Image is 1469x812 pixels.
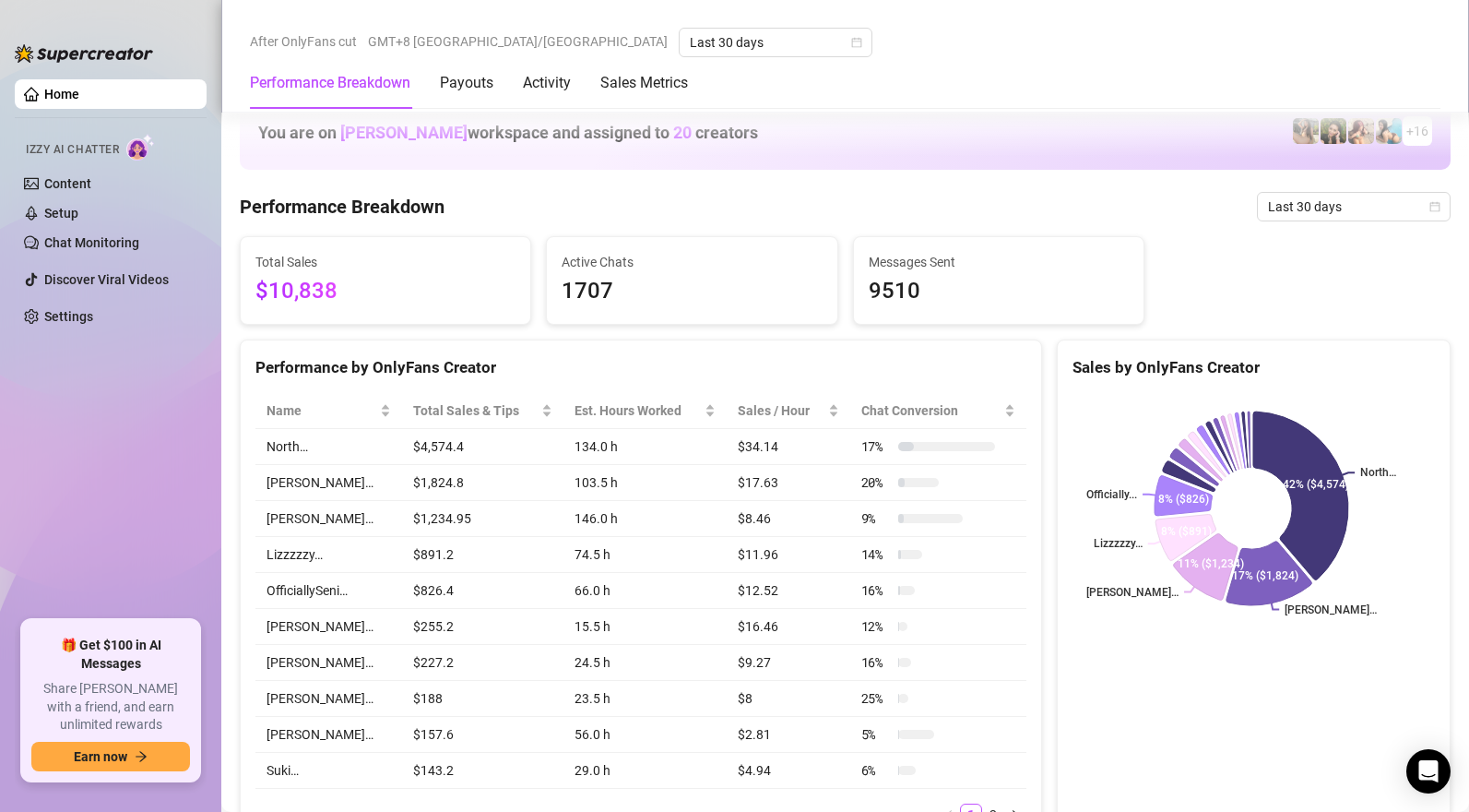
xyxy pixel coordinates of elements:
span: Last 30 days [690,29,861,56]
div: Performance Breakdown [250,72,410,94]
span: 12 % [861,616,891,637]
td: 29.0 h [563,753,727,789]
span: Last 30 days [1268,193,1439,221]
td: $16.46 [727,609,850,645]
td: North… [255,429,402,465]
img: playfuldimples (@playfuldimples) [1321,118,1346,144]
td: 103.5 h [563,465,727,501]
span: 9 % [861,508,891,529]
text: [PERSON_NAME]… [1285,603,1377,616]
a: Chat Monitoring [44,235,139,250]
td: 146.0 h [563,501,727,537]
text: Lizzzzzy… [1094,537,1143,550]
th: Name [255,393,402,429]
span: 16 % [861,580,891,601]
div: Est. Hours Worked [575,400,701,421]
span: [PERSON_NAME] [340,123,468,142]
span: 17 % [861,436,891,457]
span: Name [267,400,376,421]
td: $11.96 [727,537,850,573]
span: 5 % [861,724,891,745]
img: North (@northnattvip) [1376,118,1402,144]
div: Sales Metrics [600,72,688,94]
td: 56.0 h [563,717,727,753]
td: $255.2 [402,609,564,645]
span: calendar [1429,201,1440,212]
span: 16 % [861,652,891,673]
td: Lizzzzzy… [255,537,402,573]
span: Share [PERSON_NAME] with a friend, and earn unlimited rewards [31,680,190,734]
span: 25 % [861,688,891,709]
td: $4.94 [727,753,850,789]
td: 24.5 h [563,645,727,681]
img: AI Chatter [126,134,155,161]
span: arrow-right [135,750,148,763]
td: 74.5 h [563,537,727,573]
td: 134.0 h [563,429,727,465]
span: 9510 [869,274,1129,309]
td: 15.5 h [563,609,727,645]
h1: You are on workspace and assigned to creators [258,123,758,143]
td: $9.27 [727,645,850,681]
td: $1,234.95 [402,501,564,537]
td: $4,574.4 [402,429,564,465]
span: $10,838 [255,274,515,309]
div: Sales by OnlyFans Creator [1072,355,1435,380]
div: Payouts [440,72,493,94]
span: Izzy AI Chatter [26,141,119,159]
a: Setup [44,206,78,221]
span: Active Chats [562,252,822,272]
td: 66.0 h [563,573,727,609]
td: [PERSON_NAME]… [255,501,402,537]
div: Open Intercom Messenger [1406,749,1451,794]
span: 20 [673,123,692,142]
text: Officially... [1086,488,1137,501]
text: North… [1360,467,1396,480]
th: Sales / Hour [727,393,850,429]
div: Performance by OnlyFans Creator [255,355,1026,380]
td: $227.2 [402,645,564,681]
span: 🎁 Get $100 in AI Messages [31,637,190,673]
span: After OnlyFans cut [250,28,357,55]
td: Suki… [255,753,402,789]
td: [PERSON_NAME]… [255,717,402,753]
td: 23.5 h [563,681,727,717]
img: North (@northnattfree) [1348,118,1374,144]
th: Total Sales & Tips [402,393,564,429]
span: 14 % [861,544,891,565]
td: $34.14 [727,429,850,465]
a: Discover Viral Videos [44,272,169,287]
h4: Performance Breakdown [240,194,444,220]
img: emilylou (@emilyylouu) [1293,118,1319,144]
span: Total Sales & Tips [413,400,539,421]
span: 6 % [861,760,891,781]
span: 20 % [861,472,891,493]
td: $157.6 [402,717,564,753]
img: logo-BBDzfeDw.svg [15,44,153,63]
td: $891.2 [402,537,564,573]
th: Chat Conversion [850,393,1026,429]
a: Content [44,176,91,191]
td: [PERSON_NAME]… [255,645,402,681]
td: $826.4 [402,573,564,609]
td: $8.46 [727,501,850,537]
td: [PERSON_NAME]… [255,465,402,501]
span: + 16 [1406,121,1428,141]
span: Chat Conversion [861,400,1001,421]
td: OfficiallySeni… [255,573,402,609]
span: 1707 [562,274,822,309]
span: Messages Sent [869,252,1129,272]
div: Activity [523,72,571,94]
button: Earn nowarrow-right [31,742,190,771]
td: [PERSON_NAME]… [255,609,402,645]
span: GMT+8 [GEOGRAPHIC_DATA]/[GEOGRAPHIC_DATA] [368,28,668,55]
td: $2.81 [727,717,850,753]
a: Home [44,87,79,101]
a: Settings [44,309,93,324]
td: $188 [402,681,564,717]
td: [PERSON_NAME]… [255,681,402,717]
td: $8 [727,681,850,717]
td: $143.2 [402,753,564,789]
td: $12.52 [727,573,850,609]
td: $17.63 [727,465,850,501]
